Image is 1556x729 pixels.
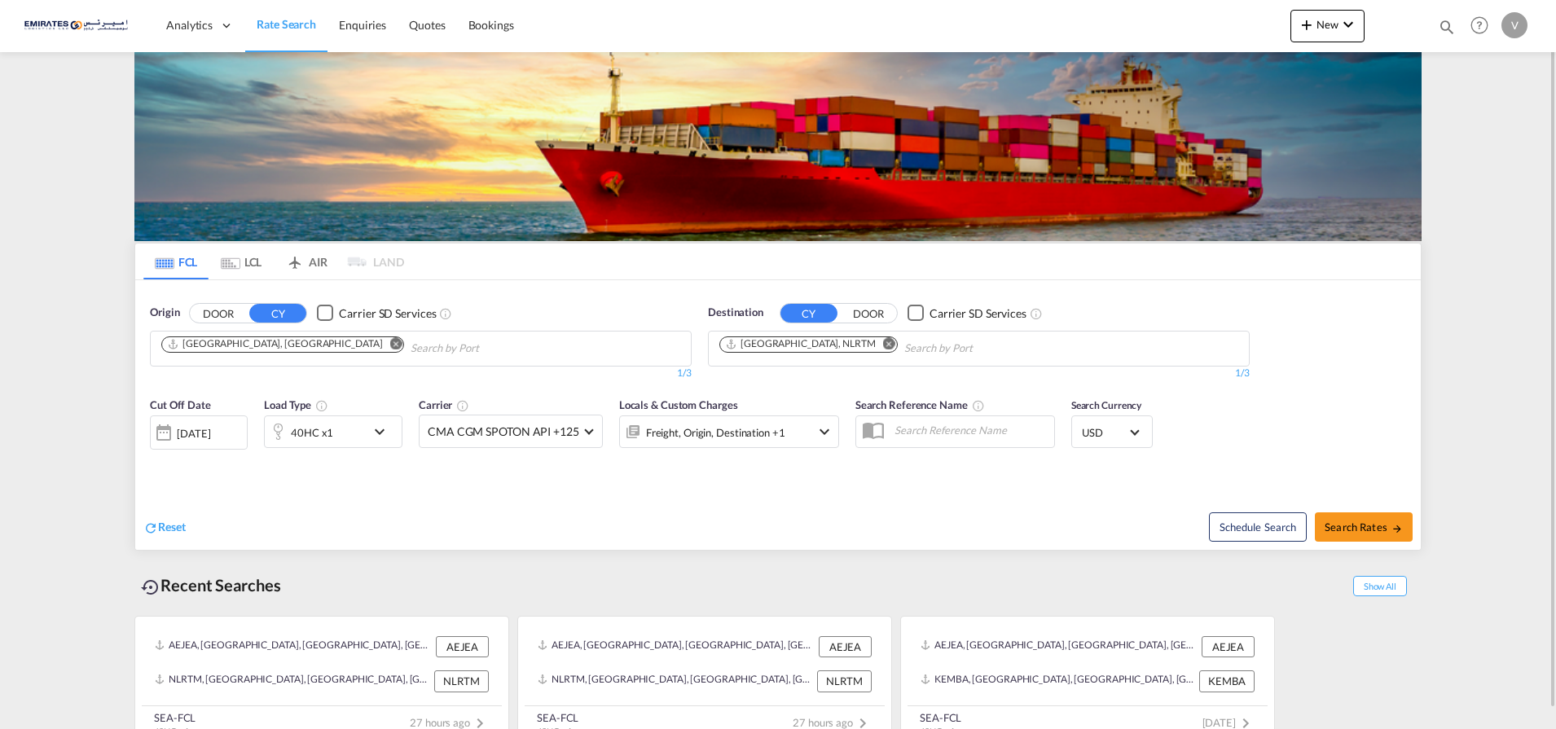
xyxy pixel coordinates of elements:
div: SEA-FCL [920,710,961,725]
div: icon-refreshReset [143,519,186,537]
button: Remove [873,337,897,354]
span: Search Currency [1071,399,1142,411]
md-tab-item: FCL [143,244,209,279]
div: V [1501,12,1527,38]
div: Jebel Ali, AEJEA [167,337,382,351]
md-tab-item: AIR [274,244,339,279]
div: [DATE] [177,426,210,441]
span: 27 hours ago [793,716,873,729]
button: icon-plus 400-fgNewicon-chevron-down [1290,10,1365,42]
div: AEJEA [819,636,872,657]
div: Carrier SD Services [339,305,436,322]
span: Load Type [264,398,328,411]
span: Reset [158,520,186,534]
input: Search Reference Name [886,418,1054,442]
md-chips-wrap: Chips container. Use arrow keys to select chips. [159,332,572,362]
div: OriginDOOR CY Checkbox No InkUnchecked: Search for CY (Container Yard) services for all selected ... [135,280,1421,550]
md-icon: icon-airplane [285,253,305,265]
md-checkbox: Checkbox No Ink [317,305,436,322]
span: Bookings [468,18,514,32]
div: Help [1466,11,1501,41]
md-icon: icon-chevron-down [370,422,398,441]
md-icon: icon-plus 400-fg [1297,15,1316,34]
md-checkbox: Checkbox No Ink [908,305,1026,322]
div: icon-magnify [1438,18,1456,42]
md-icon: icon-arrow-right [1391,523,1403,534]
md-icon: icon-refresh [143,520,158,535]
div: Carrier SD Services [930,305,1026,322]
md-datepicker: Select [150,448,162,470]
div: NLRTM, Rotterdam, Netherlands, Western Europe, Europe [538,670,813,692]
button: CY [249,304,306,323]
div: [DATE] [150,415,248,450]
div: Freight Origin Destination Factory Stuffing [646,421,785,444]
div: KEMBA [1199,670,1255,692]
div: 1/3 [708,367,1250,380]
span: Cut Off Date [150,398,211,411]
div: 1/3 [150,367,692,380]
div: Rotterdam, NLRTM [725,337,876,351]
div: AEJEA, Jebel Ali, United Arab Emirates, Middle East, Middle East [921,636,1198,657]
md-icon: Unchecked: Search for CY (Container Yard) services for all selected carriers.Checked : Search for... [1030,307,1043,320]
md-icon: Unchecked: Search for CY (Container Yard) services for all selected carriers.Checked : Search for... [439,307,452,320]
span: Search Rates [1325,520,1403,534]
span: Rate Search [257,17,316,31]
span: New [1297,18,1358,31]
span: 27 hours ago [410,716,490,729]
md-select: Select Currency: $ USDUnited States Dollar [1080,420,1144,444]
div: Press delete to remove this chip. [167,337,385,351]
md-tab-item: LCL [209,244,274,279]
span: USD [1082,425,1127,440]
span: Enquiries [339,18,386,32]
div: NLRTM [817,670,872,692]
img: LCL+%26+FCL+BACKGROUND.png [134,52,1422,241]
md-icon: icon-backup-restore [141,577,160,597]
div: AEJEA, Jebel Ali, United Arab Emirates, Middle East, Middle East [538,636,815,657]
div: SEA-FCL [537,710,578,725]
div: AEJEA [436,636,489,657]
div: AEJEA [1202,636,1255,657]
button: CY [780,304,837,323]
md-icon: icon-chevron-down [1338,15,1358,34]
span: Analytics [166,17,213,33]
button: Note: By default Schedule search will only considerorigin ports, destination ports and cut off da... [1209,512,1307,542]
md-icon: Your search will be saved by the below given name [972,399,985,412]
span: Show All [1353,576,1407,596]
div: Freight Origin Destination Factory Stuffingicon-chevron-down [619,415,839,448]
span: Origin [150,305,179,321]
span: CMA CGM SPOTON API +125 [428,424,579,440]
span: [DATE] [1202,716,1255,729]
md-icon: The selected Trucker/Carrierwill be displayed in the rate results If the rates are from another f... [456,399,469,412]
button: Search Ratesicon-arrow-right [1315,512,1413,542]
button: DOOR [190,304,247,323]
div: SEA-FCL [154,710,196,725]
md-icon: icon-information-outline [315,399,328,412]
button: DOOR [840,304,897,323]
md-chips-wrap: Chips container. Use arrow keys to select chips. [717,332,1066,362]
md-icon: icon-chevron-down [815,422,834,441]
div: NLRTM [434,670,489,692]
input: Chips input. [904,336,1059,362]
span: Locals & Custom Charges [619,398,738,411]
span: Search Reference Name [855,398,985,411]
input: Chips input. [411,336,565,362]
span: Help [1466,11,1493,39]
md-icon: icon-magnify [1438,18,1456,36]
div: NLRTM, Rotterdam, Netherlands, Western Europe, Europe [155,670,430,692]
div: AEJEA, Jebel Ali, United Arab Emirates, Middle East, Middle East [155,636,432,657]
md-pagination-wrapper: Use the left and right arrow keys to navigate between tabs [143,244,404,279]
button: Remove [379,337,403,354]
div: 40HC x1 [291,421,333,444]
div: Press delete to remove this chip. [725,337,879,351]
div: KEMBA, Mombasa, Kenya, Eastern Africa, Africa [921,670,1195,692]
img: c67187802a5a11ec94275b5db69a26e6.png [24,7,134,44]
span: Carrier [419,398,469,411]
span: Destination [708,305,763,321]
div: Recent Searches [134,567,288,604]
div: 40HC x1icon-chevron-down [264,415,402,448]
span: Quotes [409,18,445,32]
